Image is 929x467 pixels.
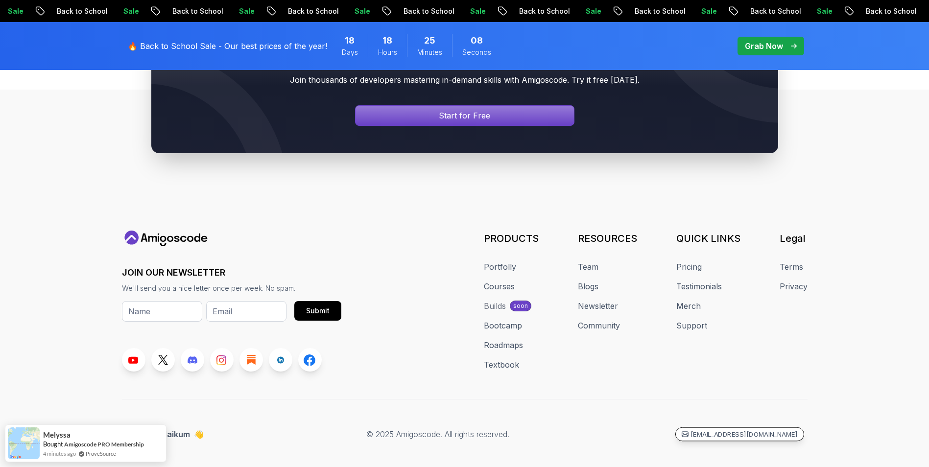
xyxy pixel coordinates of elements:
p: Join thousands of developers mastering in-demand skills with Amigoscode. Try it free [DATE]. [171,74,759,86]
a: Twitter link [151,348,175,372]
p: © 2025 Amigoscode. All rights reserved. [366,428,509,440]
a: Roadmaps [484,339,523,351]
a: [EMAIL_ADDRESS][DOMAIN_NAME] [675,427,804,442]
a: Discord link [181,348,204,372]
a: Testimonials [676,280,722,292]
a: Courses [484,280,515,292]
img: provesource social proof notification image [8,427,40,459]
p: [EMAIL_ADDRESS][DOMAIN_NAME] [691,430,798,439]
span: Melyssa [43,431,71,439]
a: Merch [676,300,701,312]
span: 18 Days [345,34,355,47]
p: Grab Now [745,40,783,52]
a: LinkedIn link [269,348,292,372]
a: Blogs [578,280,598,292]
span: 👋 [193,428,203,440]
h3: JOIN OUR NEWSLETTER [122,266,341,280]
p: Sale [461,6,493,16]
p: Assalamualaikum [122,428,204,440]
a: ProveSource [86,449,116,458]
p: Sale [115,6,146,16]
span: Bought [43,440,63,448]
a: Blog link [239,348,263,372]
p: soon [513,302,528,310]
span: 18 Hours [382,34,392,47]
div: Submit [306,306,330,316]
button: Submit [294,301,341,321]
h3: Legal [780,232,808,245]
a: Team [578,261,598,273]
a: Bootcamp [484,320,522,331]
a: Community [578,320,620,331]
input: Email [206,301,286,322]
a: Signin page [355,105,574,126]
p: Back to School [626,6,692,16]
p: 🔥 Back to School Sale - Our best prices of the year! [128,40,327,52]
p: Start for Free [439,110,490,121]
span: Days [342,47,358,57]
input: Name [122,301,202,322]
a: Terms [780,261,803,273]
p: Back to School [741,6,808,16]
p: Sale [577,6,608,16]
p: Back to School [395,6,461,16]
h3: QUICK LINKS [676,232,740,245]
p: Back to School [857,6,924,16]
span: 4 minutes ago [43,449,76,458]
a: Pricing [676,261,702,273]
p: Sale [346,6,377,16]
p: Sale [692,6,724,16]
a: Amigoscode PRO Membership [64,441,144,448]
p: Sale [230,6,262,16]
a: Textbook [484,359,519,371]
p: Back to School [48,6,115,16]
a: Youtube link [122,348,145,372]
a: Support [676,320,707,331]
h3: PRODUCTS [484,232,539,245]
a: Instagram link [210,348,234,372]
span: Minutes [417,47,442,57]
div: Builds [484,300,506,312]
h3: RESOURCES [578,232,637,245]
span: 25 Minutes [424,34,435,47]
p: We'll send you a nice letter once per week. No spam. [122,283,341,293]
span: Hours [378,47,397,57]
a: Newsletter [578,300,618,312]
p: Sale [808,6,839,16]
a: Facebook link [298,348,322,372]
a: Privacy [780,280,808,292]
span: 8 Seconds [471,34,483,47]
a: Portfolly [484,261,516,273]
p: Back to School [164,6,230,16]
span: Seconds [462,47,491,57]
p: Back to School [510,6,577,16]
p: Back to School [279,6,346,16]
